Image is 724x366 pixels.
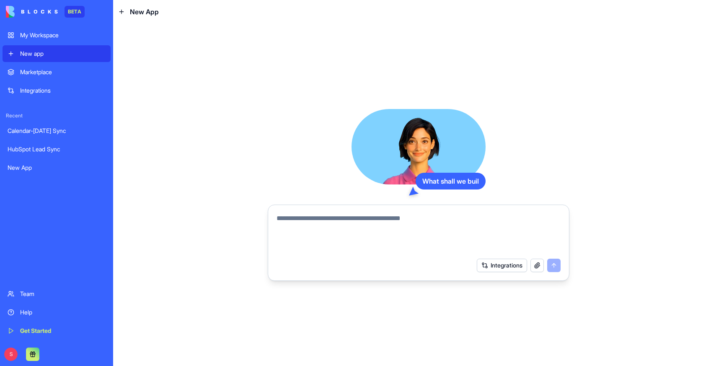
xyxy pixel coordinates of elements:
[3,27,111,44] a: My Workspace
[20,308,106,317] div: Help
[20,49,106,58] div: New app
[3,286,111,302] a: Team
[3,112,111,119] span: Recent
[3,141,111,158] a: HubSpot Lead Sync
[3,82,111,99] a: Integrations
[3,45,111,62] a: New app
[8,164,106,172] div: New App
[20,290,106,298] div: Team
[477,259,527,272] button: Integrations
[4,348,18,361] span: S
[20,31,106,39] div: My Workspace
[6,6,58,18] img: logo
[3,322,111,339] a: Get Started
[8,145,106,153] div: HubSpot Lead Sync
[3,64,111,80] a: Marketplace
[6,6,85,18] a: BETA
[65,6,85,18] div: BETA
[3,122,111,139] a: Calendar-[DATE] Sync
[20,86,106,95] div: Integrations
[130,7,159,17] span: New App
[20,327,106,335] div: Get Started
[8,127,106,135] div: Calendar-[DATE] Sync
[416,173,486,189] div: What shall we buil
[3,159,111,176] a: New App
[3,304,111,321] a: Help
[20,68,106,76] div: Marketplace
